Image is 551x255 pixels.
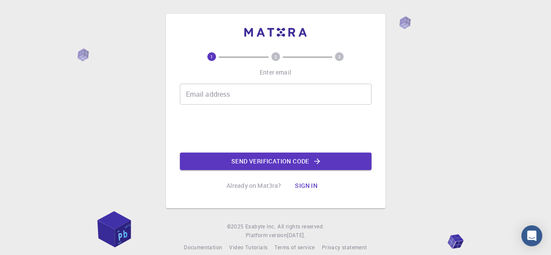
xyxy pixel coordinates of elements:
p: Enter email [260,68,291,77]
span: © 2025 [227,222,245,231]
span: [DATE] . [287,231,305,238]
a: Exabyte Inc. [245,222,276,231]
span: Privacy statement [322,244,367,251]
a: [DATE]. [287,231,305,240]
span: Documentation [184,244,222,251]
span: All rights reserved. [277,222,324,231]
a: Video Tutorials [229,243,267,252]
span: Video Tutorials [229,244,267,251]
span: Exabyte Inc. [245,223,276,230]
a: Terms of service [274,243,314,252]
text: 3 [338,54,341,60]
span: Terms of service [274,244,314,251]
text: 1 [210,54,213,60]
p: Already on Mat3ra? [226,181,281,190]
a: Privacy statement [322,243,367,252]
button: Sign in [288,177,325,194]
iframe: reCAPTCHA [210,112,342,146]
text: 2 [274,54,277,60]
span: Platform version [246,231,287,240]
a: Documentation [184,243,222,252]
button: Send verification code [180,153,372,170]
div: Open Intercom Messenger [521,225,542,246]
